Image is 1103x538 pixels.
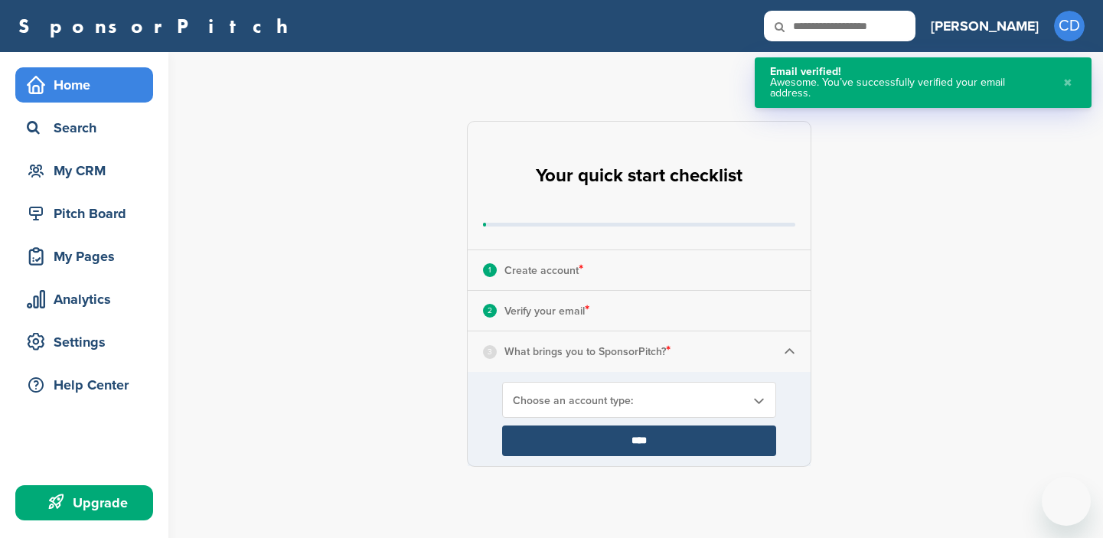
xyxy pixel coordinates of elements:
[931,9,1039,43] a: [PERSON_NAME]
[15,67,153,103] a: Home
[23,328,153,356] div: Settings
[1059,67,1076,99] button: Close
[23,71,153,99] div: Home
[23,243,153,270] div: My Pages
[504,301,589,321] p: Verify your email
[15,367,153,403] a: Help Center
[15,110,153,145] a: Search
[784,346,795,357] img: Checklist arrow 1
[504,341,671,361] p: What brings you to SponsorPitch?
[23,200,153,227] div: Pitch Board
[18,16,298,36] a: SponsorPitch
[1054,11,1085,41] span: CD
[483,345,497,359] div: 3
[23,114,153,142] div: Search
[15,196,153,231] a: Pitch Board
[1042,477,1091,526] iframe: Button to launch messaging window
[15,324,153,360] a: Settings
[15,485,153,520] a: Upgrade
[536,159,742,193] h2: Your quick start checklist
[15,282,153,317] a: Analytics
[23,285,153,313] div: Analytics
[931,15,1039,37] h3: [PERSON_NAME]
[770,67,1048,77] div: Email verified!
[770,77,1048,99] div: Awesome. You’ve successfully verified your email address.
[483,304,497,318] div: 2
[15,153,153,188] a: My CRM
[513,394,746,407] span: Choose an account type:
[23,371,153,399] div: Help Center
[504,260,583,280] p: Create account
[15,239,153,274] a: My Pages
[23,489,153,517] div: Upgrade
[483,263,497,277] div: 1
[23,157,153,184] div: My CRM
